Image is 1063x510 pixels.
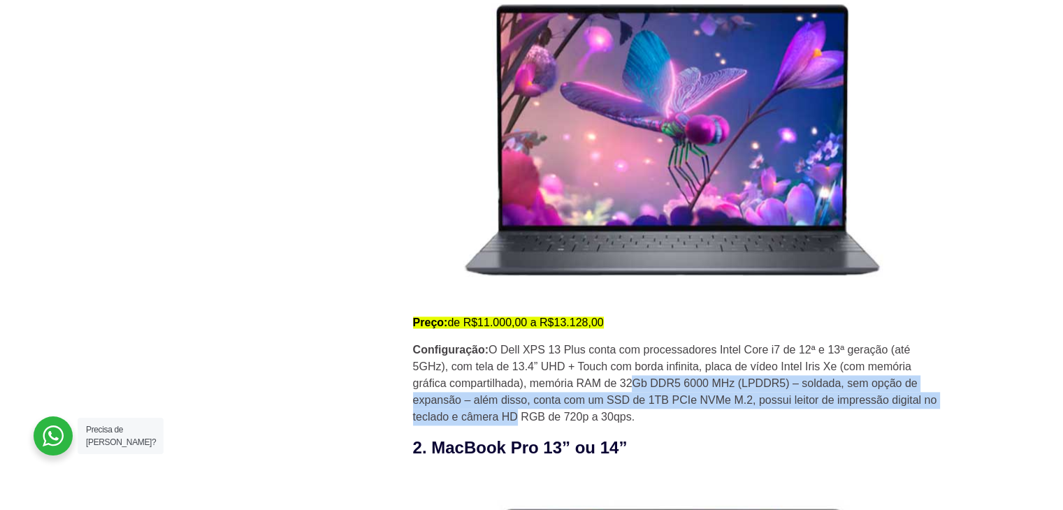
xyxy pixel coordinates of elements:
iframe: Chat Widget [993,443,1063,510]
span: Precisa de [PERSON_NAME]? [86,425,156,447]
div: Widget de chat [993,443,1063,510]
p: O Dell XPS 13 Plus conta com processadores Intel Core i7 de 12ª e 13ª geração (até 5GHz), com tel... [413,342,944,425]
mark: de R$11.000,00 a R$13.128,00 [413,316,604,328]
strong: Configuração: [413,344,489,356]
strong: Preço: [413,316,448,328]
h3: 2. MacBook Pro 13” ou 14” [413,435,944,460]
